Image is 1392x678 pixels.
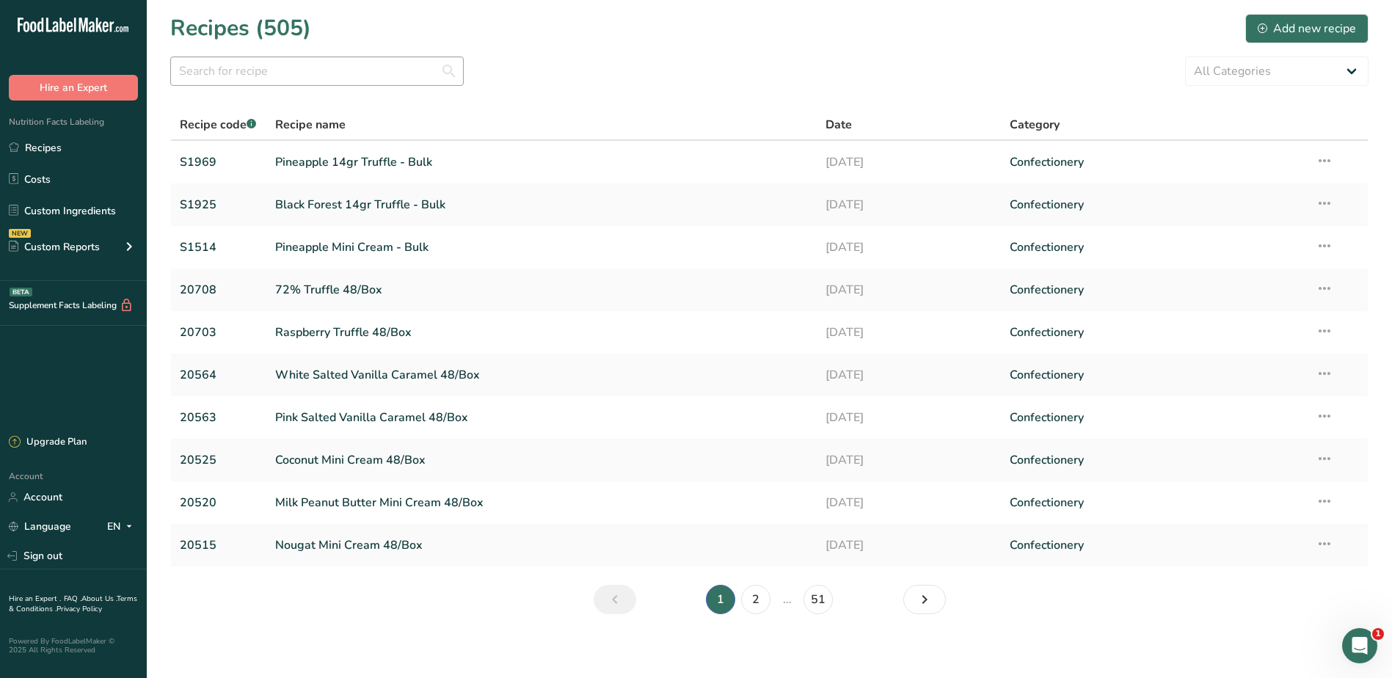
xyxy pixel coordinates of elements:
button: Hire an Expert [9,75,138,101]
div: NEW [9,229,31,238]
a: S1925 [180,189,258,220]
div: EN [107,518,138,536]
a: Next page [903,585,946,614]
a: Confectionery [1010,317,1298,348]
a: Pineapple Mini Cream - Bulk [275,232,809,263]
a: Nougat Mini Cream 48/Box [275,530,809,561]
a: S1514 [180,232,258,263]
a: Page 51. [804,585,833,614]
a: FAQ . [64,594,81,604]
span: 1 [1372,628,1384,640]
a: Confectionery [1010,274,1298,305]
div: Upgrade Plan [9,435,87,450]
a: Hire an Expert . [9,594,61,604]
a: Confectionery [1010,402,1298,433]
button: Add new recipe [1245,14,1369,43]
a: Coconut Mini Cream 48/Box [275,445,809,475]
a: [DATE] [826,402,991,433]
a: [DATE] [826,317,991,348]
a: Confectionery [1010,445,1298,475]
a: 20708 [180,274,258,305]
a: About Us . [81,594,117,604]
a: Confectionery [1010,147,1298,178]
a: Black Forest 14gr Truffle - Bulk [275,189,809,220]
a: Confectionery [1010,530,1298,561]
iframe: Intercom live chat [1342,628,1377,663]
a: [DATE] [826,360,991,390]
a: Milk Peanut Butter Mini Cream 48/Box [275,487,809,518]
h1: Recipes (505) [170,12,311,45]
a: Pineapple 14gr Truffle - Bulk [275,147,809,178]
input: Search for recipe [170,56,464,86]
a: Language [9,514,71,539]
a: [DATE] [826,232,991,263]
a: Terms & Conditions . [9,594,137,614]
a: Raspberry Truffle 48/Box [275,317,809,348]
a: 20515 [180,530,258,561]
span: Category [1010,116,1060,134]
a: 20564 [180,360,258,390]
a: 72% Truffle 48/Box [275,274,809,305]
a: [DATE] [826,147,991,178]
span: Recipe name [275,116,346,134]
div: Powered By FoodLabelMaker © 2025 All Rights Reserved [9,637,138,655]
div: BETA [10,288,32,296]
a: 20563 [180,402,258,433]
span: Recipe code [180,117,256,133]
a: 20525 [180,445,258,475]
a: Confectionery [1010,232,1298,263]
a: Confectionery [1010,189,1298,220]
div: Custom Reports [9,239,100,255]
a: White Salted Vanilla Caramel 48/Box [275,360,809,390]
a: Page 2. [741,585,770,614]
a: [DATE] [826,445,991,475]
a: [DATE] [826,274,991,305]
a: [DATE] [826,189,991,220]
a: [DATE] [826,487,991,518]
a: [DATE] [826,530,991,561]
a: Confectionery [1010,360,1298,390]
a: Privacy Policy [57,604,102,614]
a: Previous page [594,585,636,614]
div: Add new recipe [1258,20,1356,37]
span: Date [826,116,852,134]
a: 20703 [180,317,258,348]
a: S1969 [180,147,258,178]
a: 20520 [180,487,258,518]
a: Confectionery [1010,487,1298,518]
a: Pink Salted Vanilla Caramel 48/Box [275,402,809,433]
